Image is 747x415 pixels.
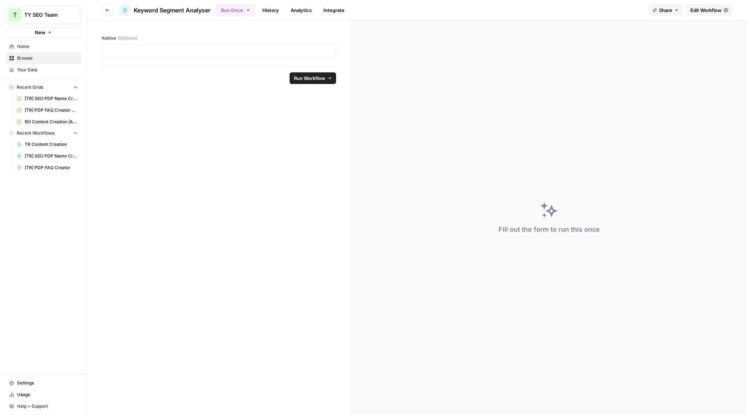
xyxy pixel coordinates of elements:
[13,116,81,128] a: RO Content Creation [Anil] w/o Google Scrape Grid
[6,41,81,52] a: Home
[25,141,78,148] span: TR Content Creation
[294,75,325,82] span: Run Workflow
[319,4,349,16] a: Integrate
[17,84,43,91] span: Recent Grids
[6,400,81,412] button: Help + Support
[17,403,78,410] span: Help + Support
[13,139,81,150] a: TR Content Creation
[13,11,17,19] span: T
[258,4,283,16] a: History
[119,4,210,16] a: Keyword Segment Analyser
[25,119,78,125] span: RO Content Creation [Anil] w/o Google Scrape Grid
[17,55,78,61] span: Browse
[6,52,81,64] a: Browse
[690,7,722,14] span: Edit Workflow
[659,7,672,14] span: Share
[686,4,732,16] a: Edit Workflow
[13,104,81,116] a: [TR] PDP FAQ Creator Grid
[290,72,336,84] button: Run Workflow
[13,162,81,173] a: [TR] PDP FAQ Creator
[6,82,81,93] button: Recent Grids
[6,377,81,389] a: Settings
[17,43,78,50] span: Home
[25,164,78,171] span: [TR] PDP FAQ Creator
[25,107,78,113] span: [TR] PDP FAQ Creator Grid
[25,153,78,159] span: [TR] SEO PDP Name Creation
[6,6,81,24] button: Workspace: TY SEO Team
[134,6,210,15] span: Keyword Segment Analyser
[117,35,137,41] span: (Optional)
[498,224,600,235] div: Fill out the form to run this once
[216,4,255,16] button: Run Once
[6,128,81,139] button: Recent Workflows
[102,35,336,41] label: Kelime
[17,380,78,386] span: Settings
[6,27,81,38] button: New
[17,67,78,73] span: Your Data
[13,93,81,104] a: [TR] SEO PDP Name Creation Grid
[6,64,81,76] a: Your Data
[286,4,316,16] a: Analytics
[17,130,54,136] span: Recent Workflows
[17,391,78,398] span: Usage
[6,389,81,400] a: Usage
[25,95,78,102] span: [TR] SEO PDP Name Creation Grid
[13,150,81,162] a: [TR] SEO PDP Name Creation
[24,11,68,19] span: TY SEO Team
[648,4,683,16] button: Share
[35,29,45,36] span: New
